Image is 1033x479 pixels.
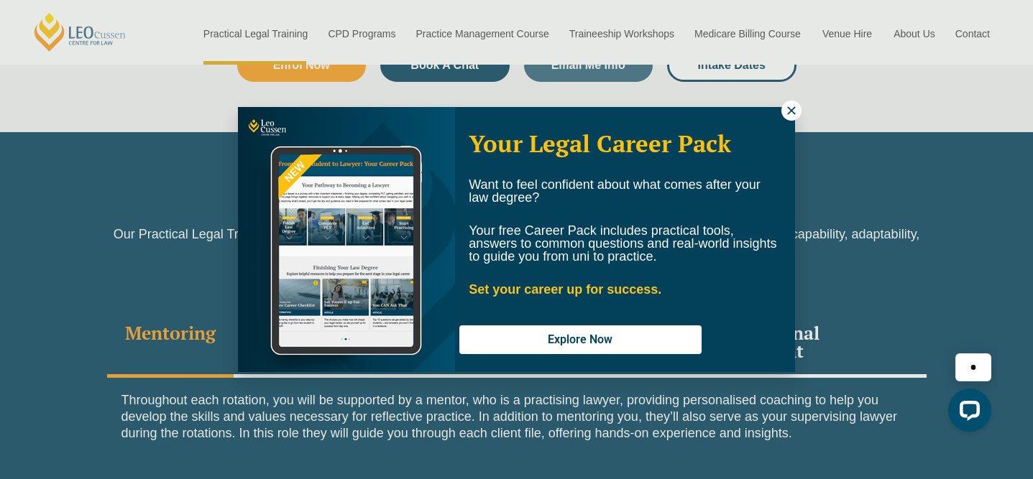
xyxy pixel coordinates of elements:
iframe: LiveChat chat widget [796,327,997,443]
span: Want to feel confident about what comes after your law degree? [469,177,761,205]
button: Explore Now [459,325,701,354]
strong: Set your career up for success. [469,282,661,297]
span: Your free Career Pack includes practical tools, answers to common questions and real-world insigh... [469,223,776,264]
button: Close [781,101,802,121]
span: Your Legal Career Pack [469,128,731,159]
img: Woman in yellow blouse holding folders looking to the right and smiling [238,107,455,372]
